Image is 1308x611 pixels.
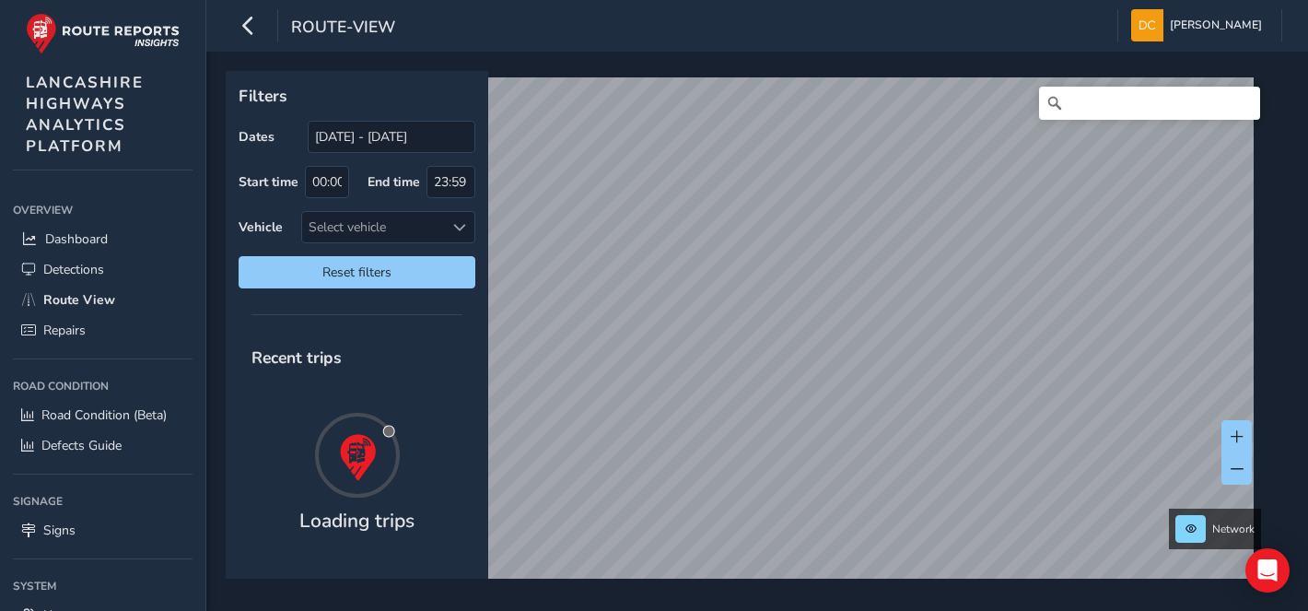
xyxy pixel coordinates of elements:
button: Reset filters [239,256,475,288]
label: Dates [239,128,274,146]
label: Vehicle [239,218,283,236]
span: Network [1212,522,1255,536]
button: [PERSON_NAME] [1131,9,1268,41]
div: Open Intercom Messenger [1245,548,1290,593]
span: LANCASHIRE HIGHWAYS ANALYTICS PLATFORM [26,72,144,157]
span: route-view [291,16,395,41]
h4: Loading trips [299,510,415,533]
a: Repairs [13,315,193,346]
span: [PERSON_NAME] [1170,9,1262,41]
img: diamond-layout [1131,9,1163,41]
span: Defects Guide [41,437,122,454]
a: Dashboard [13,224,193,254]
a: Signs [13,515,193,546]
div: Select vehicle [302,212,444,242]
a: Detections [13,254,193,285]
div: System [13,572,193,600]
span: Dashboard [45,230,108,248]
label: End time [368,173,420,191]
span: Reset filters [252,264,461,281]
img: rr logo [26,13,180,54]
span: Repairs [43,322,86,339]
div: Signage [13,488,193,515]
span: Road Condition (Beta) [41,406,167,424]
a: Route View [13,285,193,315]
div: Overview [13,196,193,224]
span: Detections [43,261,104,278]
label: Start time [239,173,298,191]
a: Road Condition (Beta) [13,400,193,430]
span: Signs [43,522,76,539]
p: Filters [239,84,475,108]
canvas: Map [232,77,1254,600]
span: Route View [43,291,115,309]
input: Search [1039,87,1260,120]
div: Road Condition [13,372,193,400]
span: Recent trips [239,334,355,382]
a: Defects Guide [13,430,193,461]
